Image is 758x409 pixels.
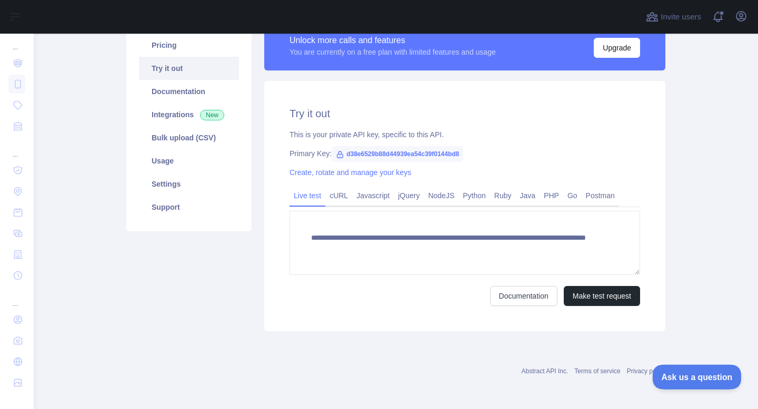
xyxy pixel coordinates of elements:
a: Live test [290,187,325,204]
div: Unlock more calls and features [290,34,496,47]
a: Documentation [139,80,239,103]
div: ... [8,30,25,52]
h2: Try it out [290,106,640,121]
a: Python [458,187,490,204]
a: Postman [582,187,619,204]
a: Support [139,196,239,219]
iframe: Toggle Customer Support [653,364,742,389]
a: Settings [139,172,239,196]
a: Abstract API Inc. [522,367,568,375]
a: Terms of service [574,367,620,375]
a: Try it out [139,57,239,80]
a: cURL [325,187,352,204]
button: Invite users [644,8,703,25]
a: jQuery [394,187,424,204]
a: Create, rotate and manage your keys [290,168,411,177]
a: Usage [139,149,239,172]
a: PHP [540,187,563,204]
span: d38e6529b88d44939ea54c39f0144bd8 [332,146,463,162]
span: New [200,110,224,120]
a: Privacy policy [627,367,665,375]
div: This is your private API key, specific to this API. [290,129,640,140]
a: Documentation [490,286,557,306]
button: Upgrade [594,38,640,58]
a: Integrations New [139,103,239,126]
a: NodeJS [424,187,458,204]
div: You are currently on a free plan with limited features and usage [290,47,496,57]
a: Javascript [352,187,394,204]
a: Bulk upload (CSV) [139,126,239,149]
a: Go [563,187,582,204]
a: Java [516,187,540,204]
a: Ruby [490,187,516,204]
span: Invite users [661,11,701,23]
div: ... [8,287,25,308]
a: Pricing [139,34,239,57]
div: Primary Key: [290,148,640,159]
div: ... [8,138,25,159]
button: Make test request [564,286,640,306]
